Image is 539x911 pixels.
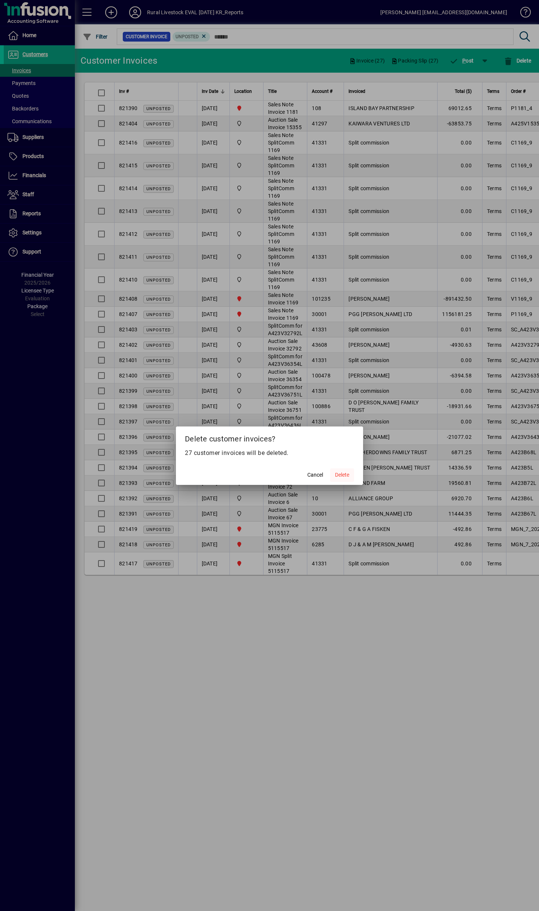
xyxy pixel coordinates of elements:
button: Cancel [303,468,327,482]
h2: Delete customer invoices? [176,426,363,448]
span: Delete [335,471,349,479]
p: 27 customer invoices will be deleted. [185,449,354,458]
span: Cancel [307,471,323,479]
button: Delete [330,468,354,482]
